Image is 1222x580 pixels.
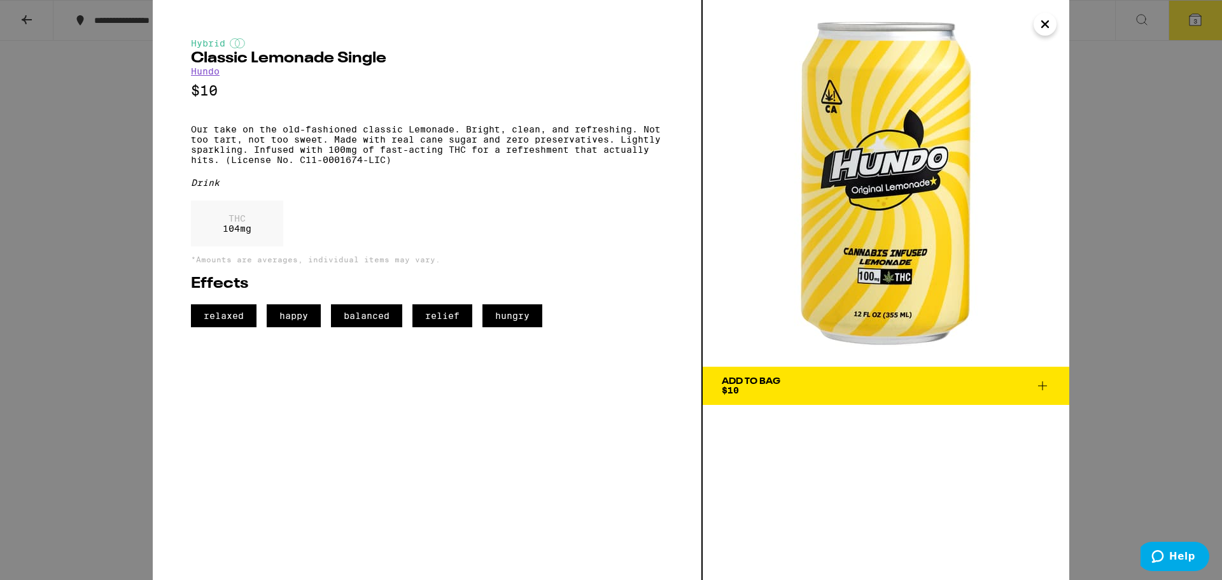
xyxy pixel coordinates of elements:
p: *Amounts are averages, individual items may vary. [191,255,663,264]
span: $10 [722,385,739,395]
span: relief [412,304,472,327]
span: balanced [331,304,402,327]
h2: Classic Lemonade Single [191,51,663,66]
button: Add To Bag$10 [703,367,1069,405]
div: Drink [191,178,663,188]
div: Add To Bag [722,377,780,386]
button: Close [1034,13,1057,36]
span: happy [267,304,321,327]
p: $10 [191,83,663,99]
p: THC [223,213,251,223]
a: Hundo [191,66,220,76]
div: Hybrid [191,38,663,48]
p: Our take on the old-fashioned classic Lemonade. Bright, clean, and refreshing. Not too tart, not ... [191,124,663,165]
h2: Effects [191,276,663,292]
span: hungry [482,304,542,327]
img: hybridColor.svg [230,38,245,48]
iframe: Opens a widget where you can find more information [1141,542,1209,574]
div: 104 mg [191,201,283,246]
span: relaxed [191,304,256,327]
